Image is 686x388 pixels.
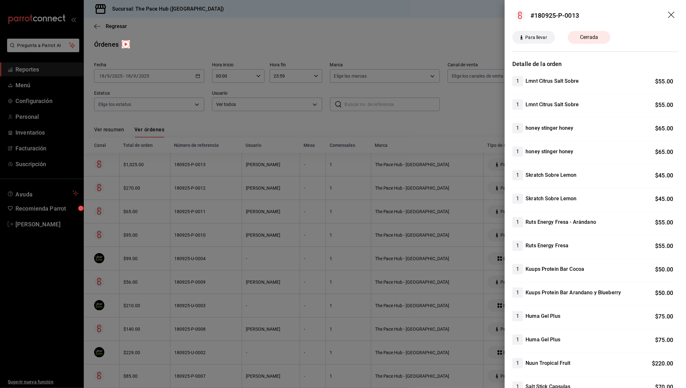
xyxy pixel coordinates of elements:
span: $ 55.00 [655,242,673,249]
span: $ 45.00 [655,195,673,202]
h4: Kuups Protein Bar Arandano y Blueberry [526,289,621,297]
span: 1 [512,148,523,156]
span: 1 [512,265,523,273]
span: $ 45.00 [655,172,673,179]
span: $ 50.00 [655,289,673,296]
span: $ 75.00 [655,336,673,343]
span: 1 [512,124,523,132]
span: $ 75.00 [655,313,673,320]
span: 1 [512,289,523,297]
span: $ 50.00 [655,266,673,273]
div: #180925-P-0013 [530,11,579,20]
h4: Lmnt Citrus Salt Sobre [526,101,579,109]
h4: honey stinger honey [526,148,574,156]
h4: Huma Gel Plus [526,312,560,320]
span: 1 [512,171,523,179]
span: $ 220.00 [652,360,673,367]
h4: honey stinger honey [526,124,574,132]
span: 1 [512,312,523,320]
span: $ 55.00 [655,219,673,226]
span: $ 65.00 [655,125,673,132]
h4: Lmnt Citrus Salt Sobre [526,77,579,85]
img: Tooltip marker [122,40,130,48]
h4: Kuups Protein Bar Cocoa [526,265,584,273]
span: 1 [512,359,523,367]
span: 1 [512,77,523,85]
h4: Huma Gel Plus [526,336,560,344]
span: 1 [512,195,523,203]
span: 1 [512,218,523,226]
button: drag [668,12,676,19]
h4: Skratch Sobre Lemon [526,195,577,203]
span: Cerrada [576,33,602,41]
h4: Skratch Sobre Lemon [526,171,577,179]
span: $ 65.00 [655,148,673,155]
span: 1 [512,101,523,109]
h3: Detalle de la orden [512,60,678,68]
h4: Nuun Tropical Fruit [526,359,571,367]
span: $ 55.00 [655,78,673,85]
h4: Ruts Energy Fresa - Arándano [526,218,596,226]
span: 1 [512,336,523,344]
span: $ 55.00 [655,101,673,108]
span: 1 [512,242,523,250]
span: Para llevar [523,34,549,41]
h4: Ruts Energy Fresa [526,242,568,250]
